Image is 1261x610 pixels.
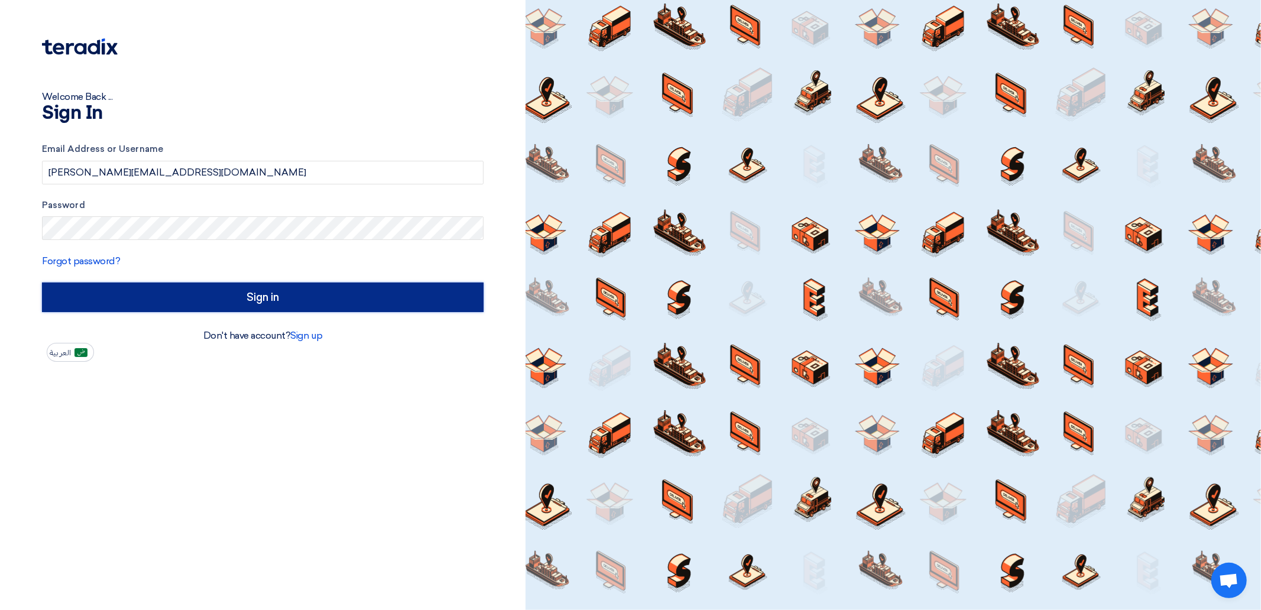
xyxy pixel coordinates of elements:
[42,38,118,55] img: Teradix logo
[42,255,120,267] a: Forgot password?
[42,329,484,343] div: Don't have account?
[42,199,484,212] label: Password
[42,161,484,184] input: Enter your business email or username
[42,104,484,123] h1: Sign In
[50,349,71,357] span: العربية
[42,142,484,156] label: Email Address or Username
[42,283,484,312] input: Sign in
[42,90,484,104] div: Welcome Back ...
[47,343,94,362] button: العربية
[291,330,323,341] a: Sign up
[1211,563,1247,598] a: Open chat
[74,348,87,357] img: ar-AR.png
